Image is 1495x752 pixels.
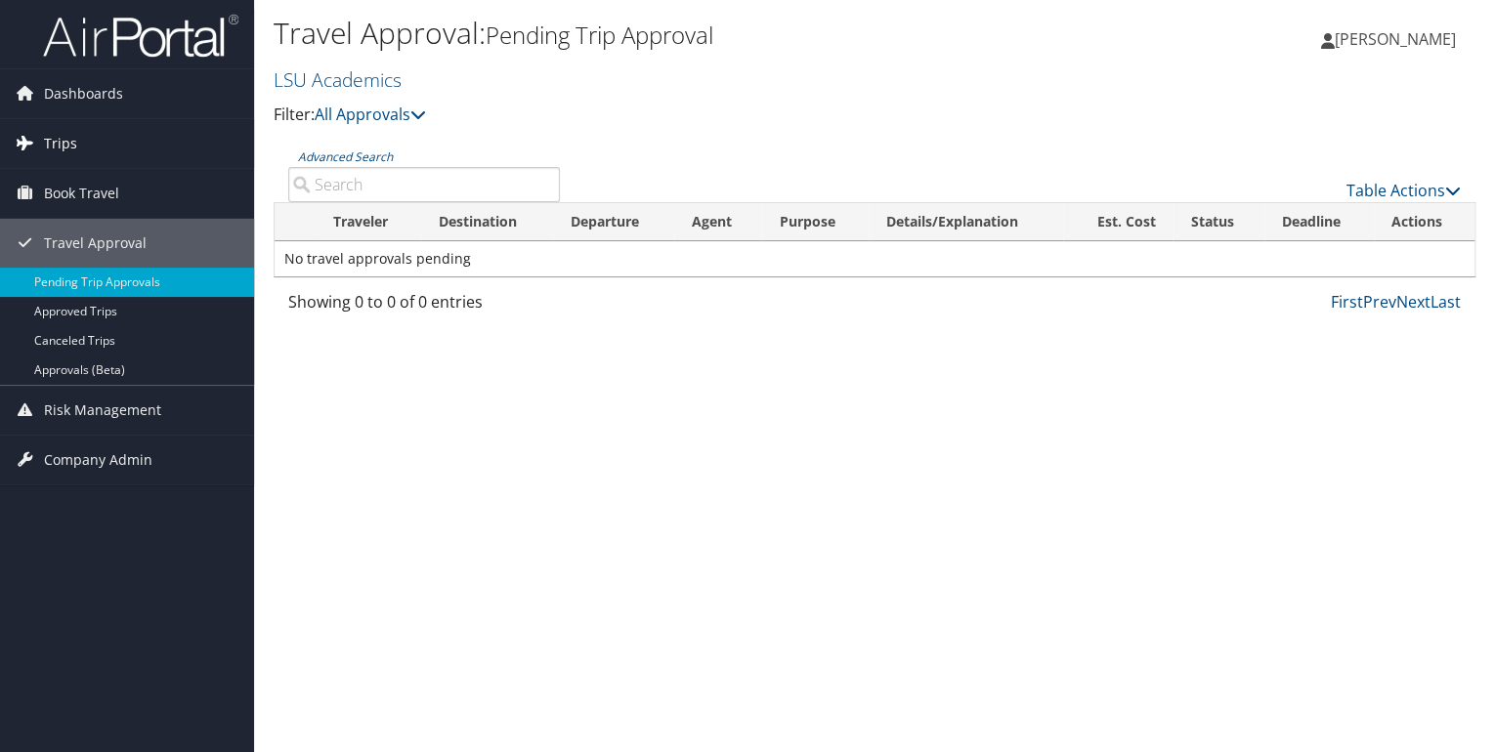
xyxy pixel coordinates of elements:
[1335,28,1456,50] span: [PERSON_NAME]
[274,13,1075,54] h1: Travel Approval:
[44,69,123,118] span: Dashboards
[1363,291,1396,313] a: Prev
[1063,203,1173,241] th: Est. Cost: activate to sort column ascending
[1374,203,1474,241] th: Actions
[1396,291,1431,313] a: Next
[274,103,1075,128] p: Filter:
[1431,291,1461,313] a: Last
[1264,203,1374,241] th: Deadline: activate to sort column descending
[275,241,1474,276] td: No travel approvals pending
[1331,291,1363,313] a: First
[869,203,1064,241] th: Details/Explanation
[316,203,420,241] th: Traveler: activate to sort column ascending
[288,167,560,202] input: Advanced Search
[44,169,119,218] span: Book Travel
[44,436,152,484] span: Company Admin
[421,203,554,241] th: Destination: activate to sort column ascending
[315,104,426,125] a: All Approvals
[298,148,393,165] a: Advanced Search
[553,203,674,241] th: Departure: activate to sort column ascending
[43,13,238,59] img: airportal-logo.png
[44,219,147,268] span: Travel Approval
[1321,10,1475,68] a: [PERSON_NAME]
[674,203,762,241] th: Agent
[762,203,869,241] th: Purpose
[274,66,406,93] a: LSU Academics
[486,19,713,51] small: Pending Trip Approval
[1173,203,1263,241] th: Status: activate to sort column ascending
[44,119,77,168] span: Trips
[1346,180,1461,201] a: Table Actions
[44,386,161,435] span: Risk Management
[288,290,560,323] div: Showing 0 to 0 of 0 entries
